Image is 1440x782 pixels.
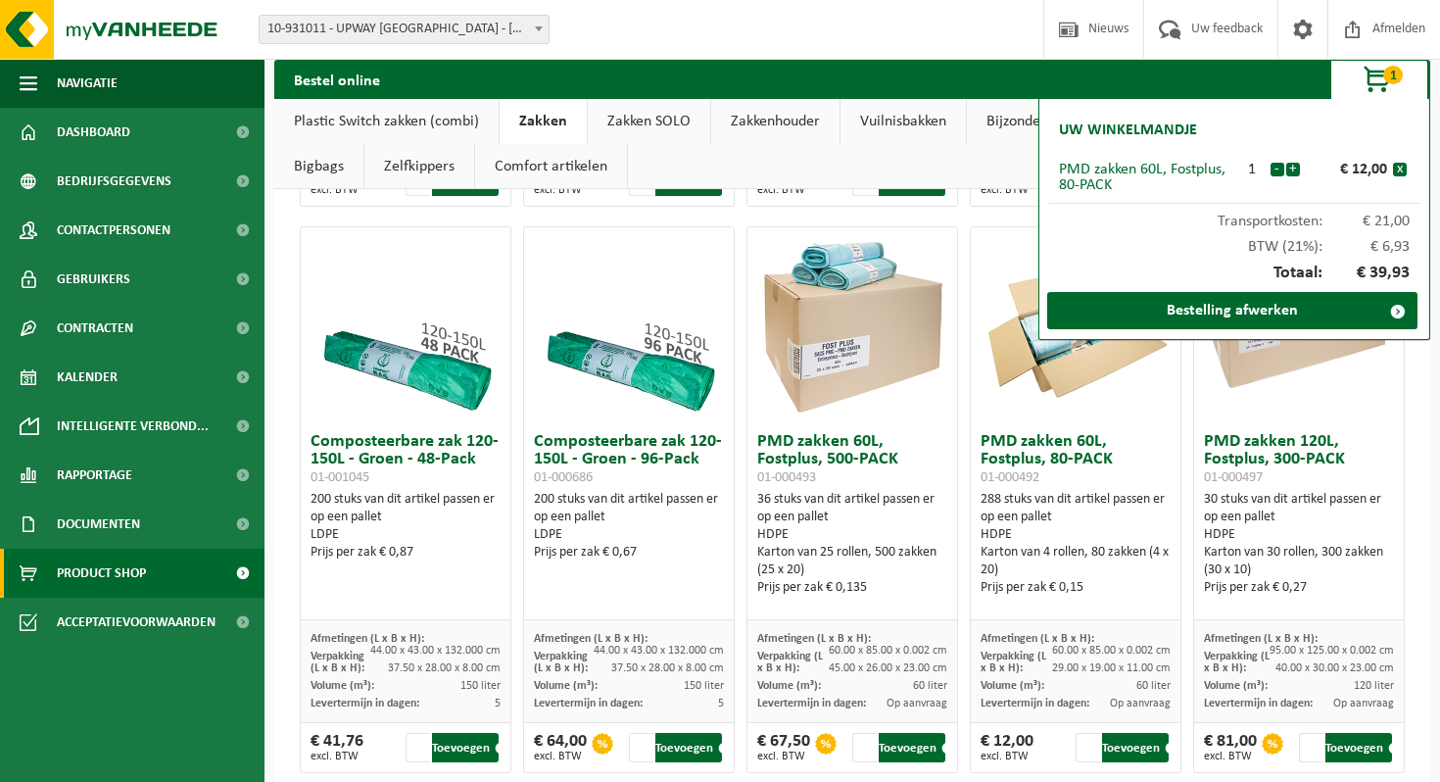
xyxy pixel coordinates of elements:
span: 150 liter [684,680,724,692]
span: 60 liter [913,680,947,692]
button: + [1286,163,1300,176]
div: 288 stuks van dit artikel passen er op een pallet [981,491,1172,597]
span: Verpakking (L x B x H): [981,651,1046,674]
span: Volume (m³): [757,680,821,692]
div: LDPE [534,526,725,544]
span: Verpakking (L x B x H): [311,651,364,674]
div: LDPE [311,526,502,544]
span: 10-931011 - UPWAY BELGIUM - MECHELEN [259,15,550,44]
h2: Uw winkelmandje [1049,109,1207,152]
span: 5 [718,698,724,709]
h3: Composteerbare zak 120-150L - Groen - 48-Pack [311,433,502,486]
h3: PMD zakken 60L, Fostplus, 80-PACK [981,433,1172,486]
button: x [1393,163,1407,176]
span: Op aanvraag [887,698,947,709]
a: Bigbags [274,144,363,189]
a: Plastic Switch zakken (combi) [274,99,499,144]
span: Volume (m³): [311,680,374,692]
span: excl. BTW [311,751,363,762]
span: 29.00 x 19.00 x 11.00 cm [1052,662,1171,674]
div: € 12,00 [1305,162,1393,177]
span: excl. BTW [1204,751,1257,762]
div: 1 [1234,162,1270,177]
span: 95.00 x 125.00 x 0.002 cm [1270,645,1394,657]
a: Zakken [500,99,587,144]
span: excl. BTW [981,751,1033,762]
span: Gebruikers [57,255,130,304]
div: PMD zakken 60L, Fostplus, 80-PACK [1059,162,1234,193]
button: 1 [1330,60,1428,99]
span: excl. BTW [311,184,372,196]
span: 01-000493 [757,470,816,485]
div: Prijs per zak € 0,87 [311,544,502,562]
span: 40.00 x 30.00 x 23.00 cm [1275,662,1394,674]
span: Levertermijn in dagen: [311,698,419,709]
span: Bedrijfsgegevens [57,157,171,206]
span: Volume (m³): [534,680,598,692]
span: 120 liter [1354,680,1394,692]
div: 200 stuks van dit artikel passen er op een pallet [311,491,502,562]
div: BTW (21%): [1049,229,1419,255]
button: - [1271,163,1284,176]
span: 01-000686 [534,470,593,485]
a: Vuilnisbakken [840,99,966,144]
button: Toevoegen [1102,733,1169,762]
img: 01-000493 [754,227,950,423]
span: 37.50 x 28.00 x 8.00 cm [611,662,724,674]
span: Afmetingen (L x B x H): [981,633,1094,645]
button: Toevoegen [879,167,945,196]
div: Karton van 4 rollen, 80 zakken (4 x 20) [981,544,1172,579]
div: 200 stuks van dit artikel passen er op een pallet [534,491,725,562]
span: Verpakking (L x B x H): [757,651,823,674]
span: excl. BTW [757,751,810,762]
div: Prijs per zak € 0,27 [1204,579,1395,597]
span: Levertermijn in dagen: [534,698,643,709]
span: 37.50 x 28.00 x 8.00 cm [388,662,501,674]
span: Op aanvraag [1110,698,1171,709]
span: Dashboard [57,108,130,157]
span: Afmetingen (L x B x H): [757,633,871,645]
span: Contactpersonen [57,206,170,255]
span: 1 [1383,66,1403,84]
div: 30 stuks van dit artikel passen er op een pallet [1204,491,1395,597]
button: Toevoegen [879,733,945,762]
img: 01-001045 [308,227,504,423]
div: € 67,50 [757,733,810,762]
span: Product Shop [57,549,146,598]
a: Comfort artikelen [475,144,627,189]
span: 01-000492 [981,470,1039,485]
h3: PMD zakken 120L, Fostplus, 300-PACK [1204,433,1395,486]
div: Prijs per zak € 0,135 [757,579,948,597]
span: € 39,93 [1322,265,1411,282]
button: Toevoegen [655,167,722,196]
input: 1 [629,733,653,762]
h2: Bestel online [274,60,400,98]
input: 1 [406,733,430,762]
span: 45.00 x 26.00 x 23.00 cm [829,662,947,674]
span: 44.00 x 43.00 x 132.000 cm [594,645,724,657]
span: € 21,00 [1322,214,1411,229]
span: 10-931011 - UPWAY BELGIUM - MECHELEN [260,16,549,43]
span: Volume (m³): [1204,680,1268,692]
a: Bestelling afwerken [1047,292,1417,329]
span: Levertermijn in dagen: [1204,698,1313,709]
span: Afmetingen (L x B x H): [534,633,648,645]
div: HDPE [981,526,1172,544]
span: Verpakking (L x B x H): [1204,651,1270,674]
span: excl. BTW [534,751,587,762]
img: 01-000492 [978,227,1174,423]
span: Afmetingen (L x B x H): [311,633,424,645]
button: Toevoegen [1325,733,1392,762]
span: Op aanvraag [1333,698,1394,709]
input: 1 [1299,733,1323,762]
span: Navigatie [57,59,118,108]
button: Toevoegen [432,167,499,196]
span: 60.00 x 85.00 x 0.002 cm [1052,645,1171,657]
span: Verpakking (L x B x H): [534,651,588,674]
img: 01-000686 [531,227,727,423]
span: 01-000497 [1204,470,1263,485]
a: Zakkenhouder [711,99,840,144]
div: Karton van 30 rollen, 300 zakken (30 x 10) [1204,544,1395,579]
input: 1 [1076,733,1100,762]
div: € 12,00 [981,733,1033,762]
